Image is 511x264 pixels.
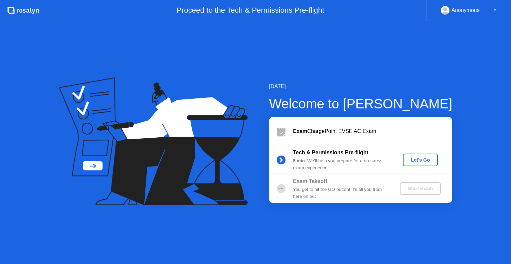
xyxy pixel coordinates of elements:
b: 5 min [293,158,305,163]
button: Let's Go [403,154,438,166]
div: Welcome to [PERSON_NAME] [269,94,452,114]
div: [DATE] [269,82,452,90]
b: Exam Takeoff [293,178,327,184]
div: Anonymous [451,6,480,15]
div: ChargePoint EVSE AC Exam [293,127,452,135]
b: Tech & Permissions Pre-flight [293,150,368,155]
div: : We’ll help you prepare for a no-stress exam experience [293,158,389,171]
div: ▼ [493,6,497,15]
b: Exam [293,128,307,134]
button: Start Exam [400,182,441,195]
div: Let's Go [406,157,435,163]
div: You get to hit the GO button! It’s all you from here on out [293,186,389,200]
div: Start Exam [403,186,438,191]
